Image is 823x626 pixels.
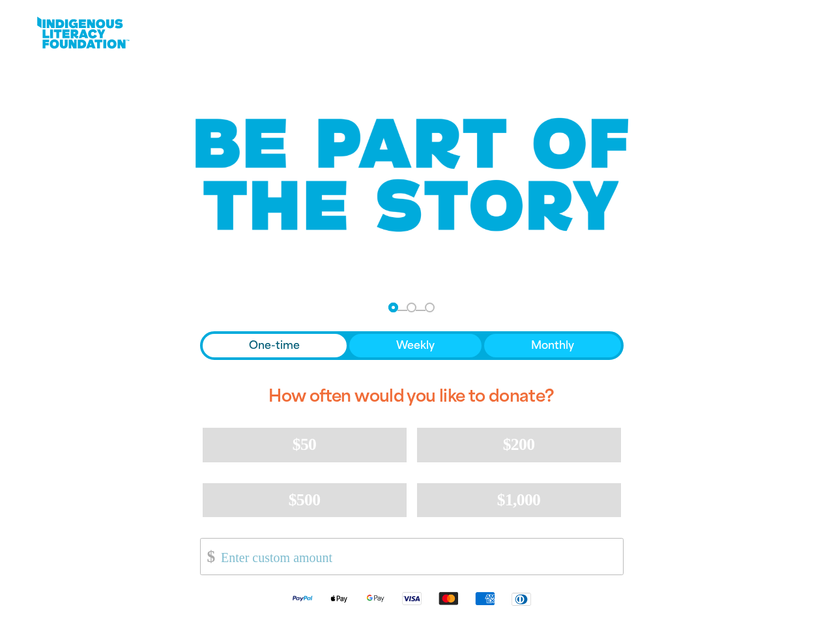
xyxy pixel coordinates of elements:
[321,591,357,606] img: Apple Pay logo
[484,334,621,357] button: Monthly
[394,591,430,606] img: Visa logo
[201,542,215,571] span: $
[349,334,482,357] button: Weekly
[212,539,622,574] input: Enter custom amount
[430,591,467,606] img: Mastercard logo
[200,580,624,616] div: Available payment methods
[417,483,621,517] button: $1,000
[184,92,640,258] img: Be part of the story
[417,428,621,462] button: $200
[425,303,435,312] button: Navigate to step 3 of 3 to enter your payment details
[503,591,540,606] img: Diners Club logo
[497,490,541,509] span: $1,000
[388,303,398,312] button: Navigate to step 1 of 3 to enter your donation amount
[203,428,407,462] button: $50
[396,338,435,353] span: Weekly
[203,334,347,357] button: One-time
[467,591,503,606] img: American Express logo
[531,338,574,353] span: Monthly
[357,591,394,606] img: Google Pay logo
[200,376,624,417] h2: How often would you like to donate?
[407,303,416,312] button: Navigate to step 2 of 3 to enter your details
[284,591,321,606] img: Paypal logo
[503,435,535,454] span: $200
[249,338,300,353] span: One-time
[289,490,321,509] span: $500
[293,435,316,454] span: $50
[200,331,624,360] div: Donation frequency
[203,483,407,517] button: $500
